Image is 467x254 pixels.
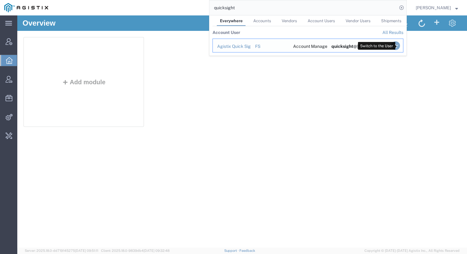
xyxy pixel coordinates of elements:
span: Server: 2025.18.0-dd719145275 [25,249,98,252]
span: Account Users [308,19,335,23]
div: Account Manager [293,43,323,50]
span: Shipments [381,19,402,23]
span: Copyright © [DATE]-[DATE] Agistix Inc., All Rights Reserved [364,248,460,253]
div: FS [255,43,285,50]
span: Vendor Users [346,19,371,23]
a: Support [224,249,240,252]
span: quicksight [331,44,353,49]
input: Search for shipment number, reference number [209,0,397,15]
button: [PERSON_NAME] [415,4,458,11]
div: quicksight@agistix.com [331,43,361,50]
span: [DATE] 09:51:11 [75,249,98,252]
iframe: FS Legacy Container [17,15,467,248]
span: Accounts [253,19,271,23]
button: Add module [43,63,90,70]
a: View all account users found by criterion [382,30,403,35]
img: logo [4,3,48,12]
span: Client: 2025.18.0-9839db4 [101,249,170,252]
span: Everywhere [220,19,243,23]
th: Account User [212,26,240,39]
div: Agistix Quick Sight Service User [217,43,246,50]
div: Active [369,43,384,50]
span: [DATE] 09:32:48 [144,249,170,252]
span: Vendors [282,19,297,23]
table: Search Results [212,26,406,56]
span: Daria Moshkova [416,4,451,11]
a: Feedback [239,249,255,252]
